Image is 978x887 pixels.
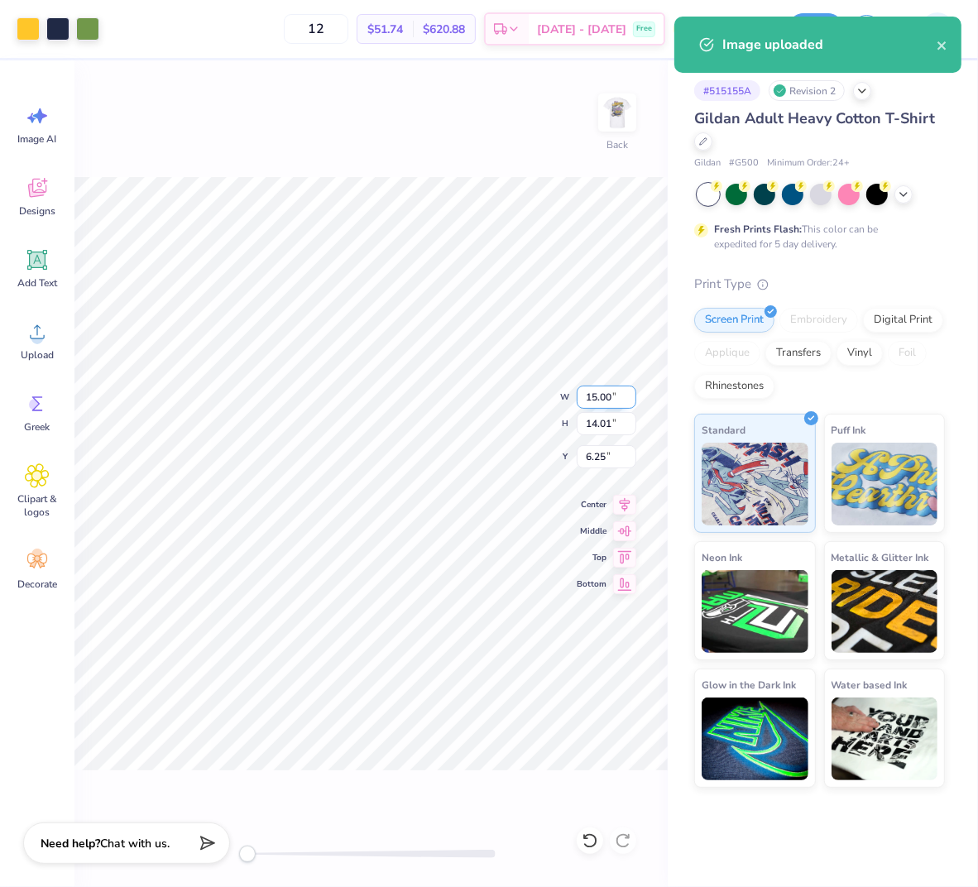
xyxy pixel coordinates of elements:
[606,137,628,152] div: Back
[239,846,256,862] div: Accessibility label
[694,374,774,399] div: Rhinestones
[921,12,954,46] img: Kent Everic Delos Santos
[702,443,808,525] img: Standard
[577,578,606,591] span: Bottom
[19,204,55,218] span: Designs
[367,21,403,38] span: $51.74
[577,498,606,511] span: Center
[577,551,606,564] span: Top
[284,14,348,44] input: – –
[702,421,745,439] span: Standard
[636,23,652,35] span: Free
[10,492,65,519] span: Clipart & logos
[729,156,759,170] span: # G500
[769,80,845,101] div: Revision 2
[832,698,938,780] img: Water based Ink
[18,132,57,146] span: Image AI
[601,96,634,129] img: Back
[17,276,57,290] span: Add Text
[702,549,742,566] span: Neon Ink
[722,35,937,55] div: Image uploaded
[423,21,465,38] span: $620.88
[694,308,774,333] div: Screen Print
[702,676,796,693] span: Glow in the Dark Ink
[714,222,918,252] div: This color can be expedited for 5 day delivery.
[25,420,50,434] span: Greek
[694,80,760,101] div: # 515155A
[694,275,945,294] div: Print Type
[537,21,626,38] span: [DATE] - [DATE]
[17,578,57,591] span: Decorate
[765,341,832,366] div: Transfers
[694,156,721,170] span: Gildan
[21,348,54,362] span: Upload
[702,698,808,780] img: Glow in the Dark Ink
[837,341,883,366] div: Vinyl
[41,836,100,851] strong: Need help?
[863,308,943,333] div: Digital Print
[832,421,866,439] span: Puff Ink
[100,836,170,851] span: Chat with us.
[832,676,908,693] span: Water based Ink
[577,525,606,538] span: Middle
[694,341,760,366] div: Applique
[894,12,961,46] a: KE
[694,108,935,128] span: Gildan Adult Heavy Cotton T-Shirt
[832,443,938,525] img: Puff Ink
[714,223,802,236] strong: Fresh Prints Flash:
[767,156,850,170] span: Minimum Order: 24 +
[832,570,938,653] img: Metallic & Glitter Ink
[702,570,808,653] img: Neon Ink
[779,308,858,333] div: Embroidery
[888,341,927,366] div: Foil
[937,35,948,55] button: close
[698,12,779,46] input: Untitled Design
[832,549,929,566] span: Metallic & Glitter Ink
